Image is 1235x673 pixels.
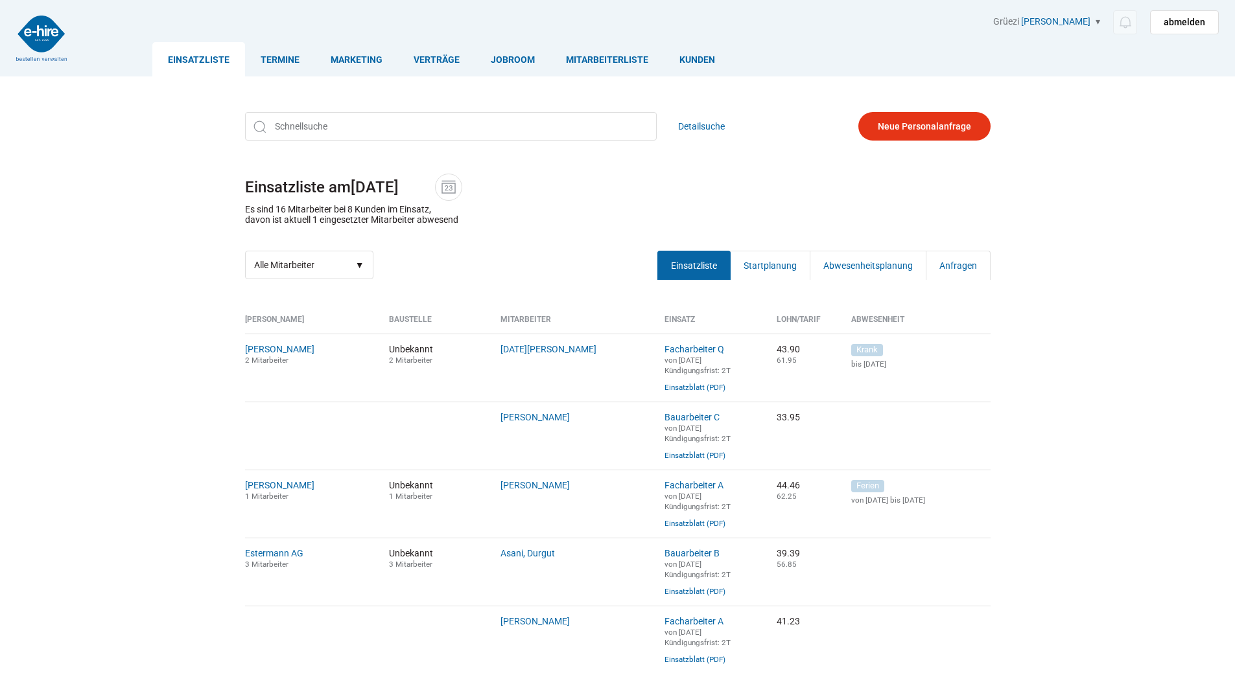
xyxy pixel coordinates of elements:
small: 3 Mitarbeiter [245,560,288,569]
a: [PERSON_NAME] [500,480,570,490]
a: Asani, Durgut [500,548,555,558]
p: Es sind 16 Mitarbeiter bei 8 Kunden im Einsatz, davon ist aktuell 1 eingesetzter Mitarbeiter abwe... [245,204,458,225]
span: Krank [851,344,883,356]
th: Mitarbeiter [491,315,655,334]
a: Facharbeiter Q [665,344,724,354]
small: von [DATE] Kündigungsfrist: 2T [665,492,731,511]
nobr: 39.39 [777,548,800,558]
a: [PERSON_NAME] [500,616,570,626]
a: [PERSON_NAME] [245,344,314,354]
span: Ferien [851,480,884,492]
small: 2 Mitarbeiter [245,356,288,365]
nobr: 43.90 [777,344,800,354]
a: Verträge [398,42,475,76]
a: Abwesenheitsplanung [810,251,926,280]
a: [PERSON_NAME] [245,480,314,490]
small: 61.95 [777,356,797,365]
th: Lohn/Tarif [767,315,841,334]
a: Facharbeiter A [665,616,723,626]
a: Bauarbeiter C [665,412,720,422]
a: Bauarbeiter B [665,548,720,558]
small: von [DATE] Kündigungsfrist: 2T [665,356,731,375]
a: [PERSON_NAME] [500,412,570,422]
a: Einsatzliste [152,42,245,76]
small: bis [DATE] [851,359,991,369]
a: Einsatzblatt (PDF) [665,519,725,528]
nobr: 44.46 [777,480,800,490]
a: Facharbeiter A [665,480,723,490]
a: Detailsuche [678,112,725,141]
a: [PERSON_NAME] [1021,16,1090,27]
small: 1 Mitarbeiter [245,492,288,501]
a: Jobroom [475,42,550,76]
img: icon-date.svg [439,177,458,197]
nobr: 33.95 [777,412,800,422]
small: 62.25 [777,492,797,501]
div: Grüezi [993,16,1219,34]
small: von [DATE] Kündigungsfrist: 2T [665,424,731,443]
a: Startplanung [730,251,810,280]
th: Baustelle [379,315,491,334]
small: 3 Mitarbeiter [389,560,432,569]
small: 56.85 [777,560,797,569]
th: [PERSON_NAME] [245,315,379,334]
a: Einsatzliste [657,251,731,280]
nobr: 41.23 [777,616,800,626]
small: von [DATE] Kündigungsfrist: 2T [665,560,731,579]
th: Abwesenheit [841,315,991,334]
a: Marketing [315,42,398,76]
span: Unbekannt [389,344,482,365]
a: abmelden [1150,10,1219,34]
a: Kunden [664,42,731,76]
a: Einsatzblatt (PDF) [665,383,725,392]
img: logo2.png [16,16,67,61]
a: Anfragen [926,251,991,280]
input: Schnellsuche [245,112,657,141]
a: Mitarbeiterliste [550,42,664,76]
a: Einsatzblatt (PDF) [665,587,725,596]
small: von [DATE] Kündigungsfrist: 2T [665,628,731,647]
img: icon-notification.svg [1117,14,1133,30]
a: Estermann AG [245,548,303,558]
small: von [DATE] bis [DATE] [851,496,991,505]
h1: Einsatzliste am [245,174,991,201]
span: Unbekannt [389,548,482,569]
th: Einsatz [655,315,767,334]
a: [DATE][PERSON_NAME] [500,344,596,354]
small: 1 Mitarbeiter [389,492,432,501]
a: Einsatzblatt (PDF) [665,655,725,664]
a: Neue Personalanfrage [858,112,991,141]
small: 2 Mitarbeiter [389,356,432,365]
span: Unbekannt [389,480,482,501]
a: Einsatzblatt (PDF) [665,451,725,460]
a: Termine [245,42,315,76]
